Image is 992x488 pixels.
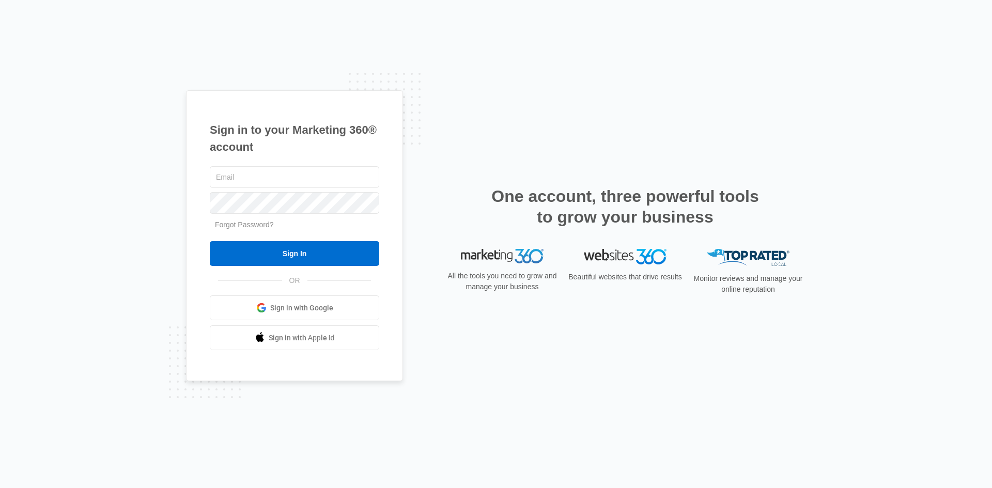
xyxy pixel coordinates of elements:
[210,295,379,320] a: Sign in with Google
[461,249,544,263] img: Marketing 360
[584,249,667,264] img: Websites 360
[690,273,806,295] p: Monitor reviews and manage your online reputation
[210,121,379,155] h1: Sign in to your Marketing 360® account
[567,272,683,282] p: Beautiful websites that drive results
[215,221,274,229] a: Forgot Password?
[270,303,333,313] span: Sign in with Google
[269,333,335,343] span: Sign in with Apple Id
[210,241,379,266] input: Sign In
[210,325,379,350] a: Sign in with Apple Id
[210,166,379,188] input: Email
[282,275,307,286] span: OR
[488,186,762,227] h2: One account, three powerful tools to grow your business
[444,271,560,292] p: All the tools you need to grow and manage your business
[707,249,789,266] img: Top Rated Local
